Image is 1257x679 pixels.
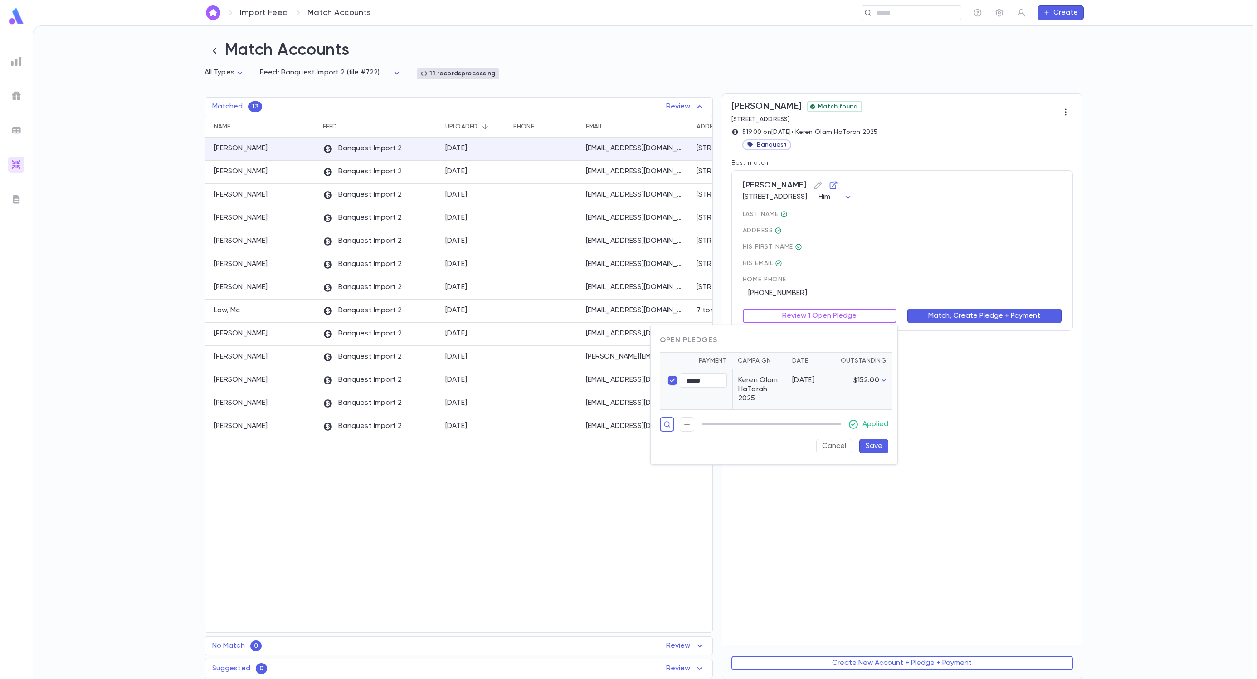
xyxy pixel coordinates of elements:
[732,369,787,410] td: Keren Olam HaTorah 2025
[862,420,888,429] p: Applied
[732,353,787,369] th: Campaign
[660,353,732,369] th: Payment
[660,336,717,345] span: Open Pledges
[816,439,852,453] button: Cancel
[832,353,892,369] th: Outstanding
[792,376,827,385] div: [DATE]
[832,369,892,410] td: $152.00
[787,353,832,369] th: Date
[859,439,888,453] button: Save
